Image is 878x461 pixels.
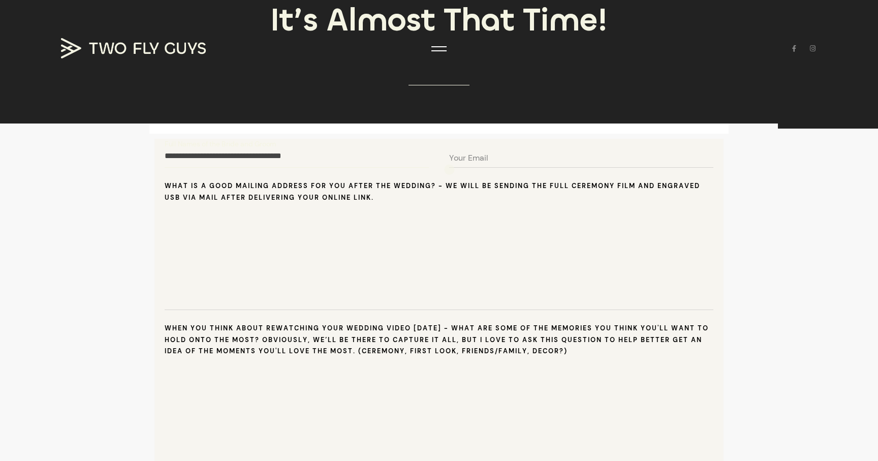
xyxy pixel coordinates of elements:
h6: When you think about rewatching your wedding video [DATE] - what are some of the memories you thi... [165,323,713,357]
a: TWO FLY GUYS MEDIA TWO FLY GUYS MEDIA [61,38,213,58]
textarea: What is a good mailing address for you after the wedding? - We will be sending the full ceremony ... [165,208,713,310]
input: Full Names of the Bride and Groom [165,143,429,168]
input: Your Email [449,143,713,168]
span: Full Names of the Bride and Groom [165,138,276,150]
img: TWO FLY GUYS MEDIA [61,38,206,58]
span: Your Email [449,151,488,165]
h6: What is a good mailing address for you after the wedding? - We will be sending the full ceremony ... [165,180,713,203]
